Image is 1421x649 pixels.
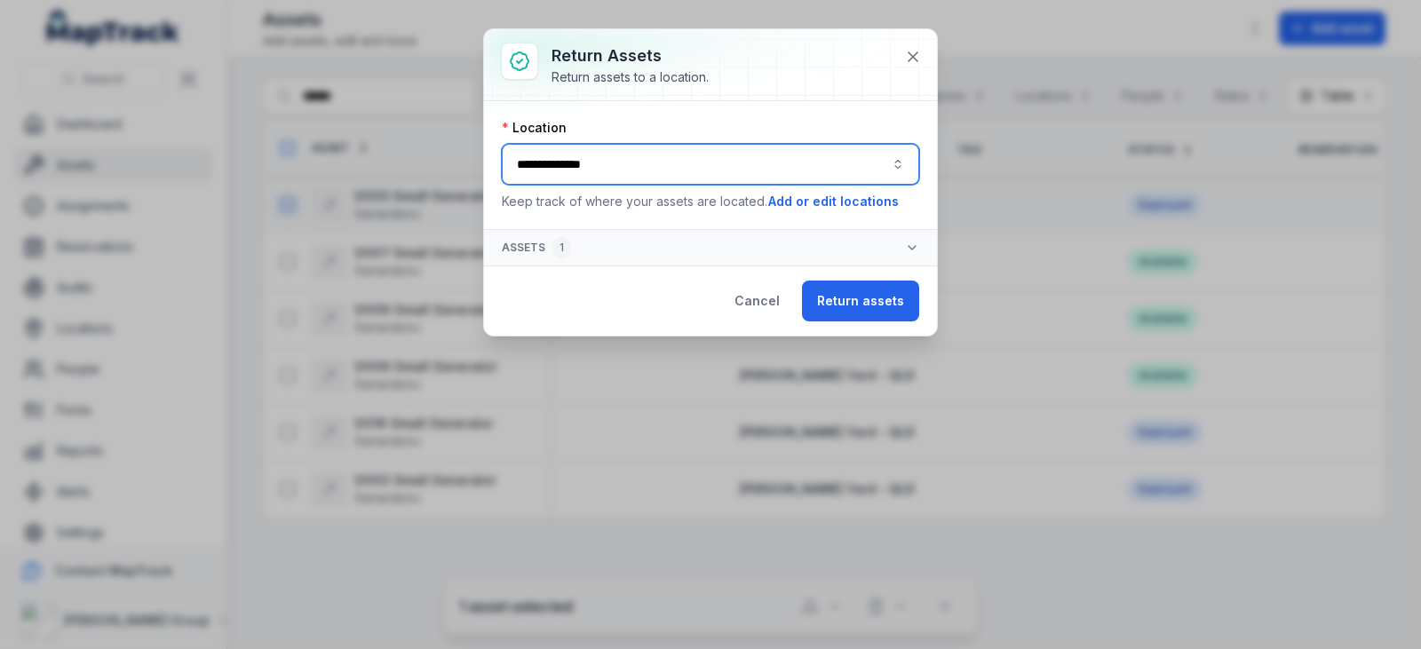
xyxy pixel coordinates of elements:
label: Location [502,119,567,137]
button: Cancel [719,281,795,321]
button: Return assets [802,281,919,321]
div: Return assets to a location. [552,68,709,86]
div: 1 [552,237,571,258]
h3: Return assets [552,44,709,68]
span: Assets [502,237,571,258]
button: Add or edit locations [767,192,900,211]
p: Keep track of where your assets are located. [502,192,919,211]
button: Assets1 [484,230,937,265]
